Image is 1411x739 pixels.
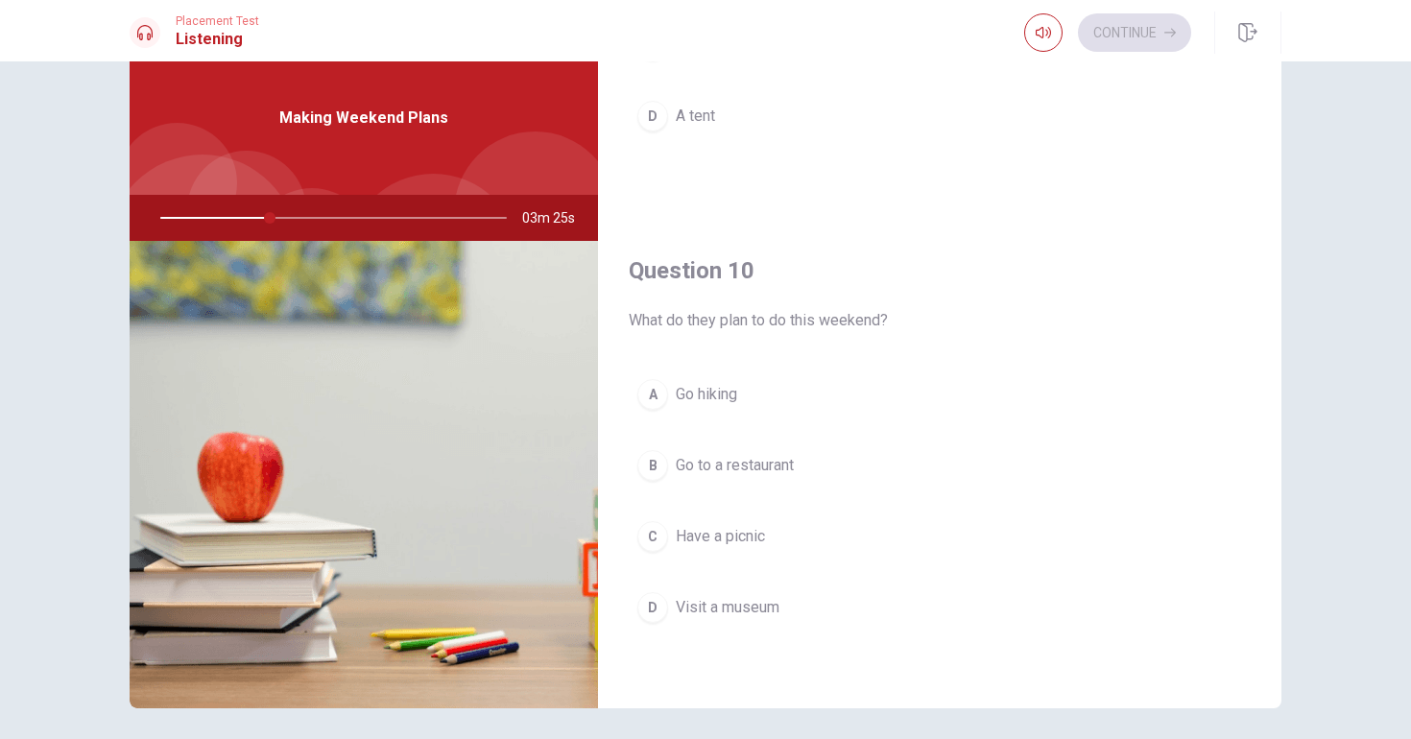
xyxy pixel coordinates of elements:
[676,525,765,548] span: Have a picnic
[176,14,259,28] span: Placement Test
[676,383,737,406] span: Go hiking
[637,450,668,481] div: B
[629,513,1251,560] button: CHave a picnic
[629,255,1251,286] h4: Question 10
[676,596,779,619] span: Visit a museum
[279,107,448,130] span: Making Weekend Plans
[676,454,794,477] span: Go to a restaurant
[130,241,598,708] img: Making Weekend Plans
[176,28,259,51] h1: Listening
[629,441,1251,489] button: BGo to a restaurant
[629,584,1251,632] button: DVisit a museum
[637,592,668,623] div: D
[629,370,1251,418] button: AGo hiking
[629,309,1251,332] span: What do they plan to do this weekend?
[637,101,668,131] div: D
[629,92,1251,140] button: DA tent
[637,379,668,410] div: A
[676,105,715,128] span: A tent
[637,521,668,552] div: C
[522,195,590,241] span: 03m 25s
